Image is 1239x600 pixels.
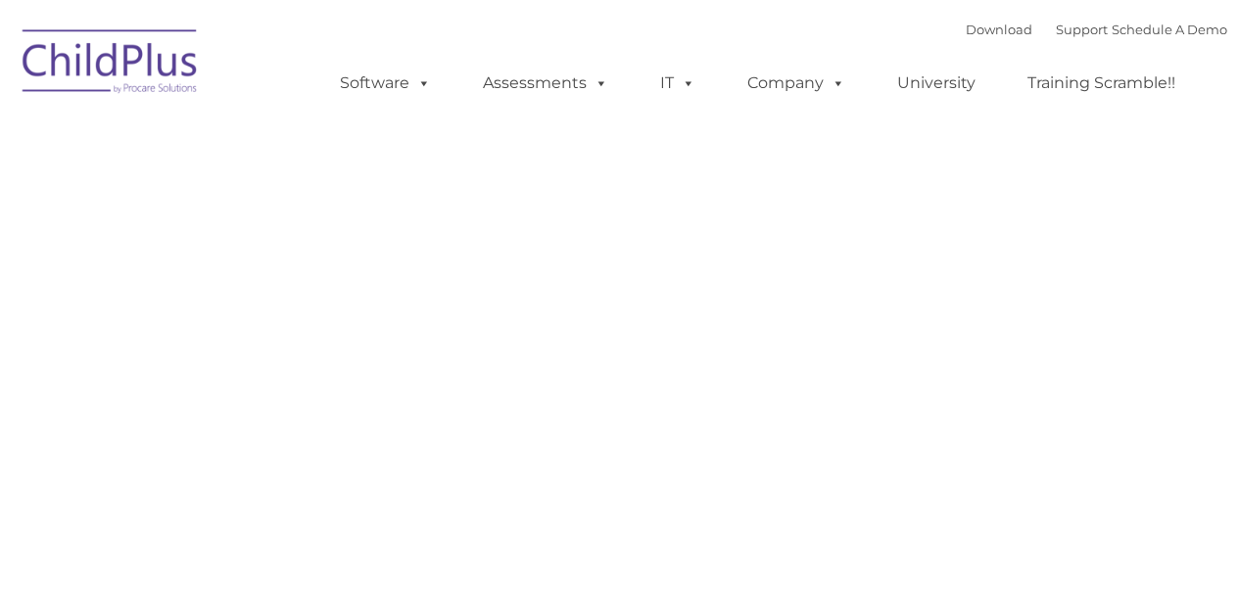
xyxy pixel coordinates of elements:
[966,22,1032,37] a: Download
[728,64,865,103] a: Company
[463,64,628,103] a: Assessments
[966,22,1227,37] font: |
[13,16,209,114] img: ChildPlus by Procare Solutions
[878,64,995,103] a: University
[641,64,715,103] a: IT
[320,64,451,103] a: Software
[1112,22,1227,37] a: Schedule A Demo
[1008,64,1195,103] a: Training Scramble!!
[1056,22,1108,37] a: Support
